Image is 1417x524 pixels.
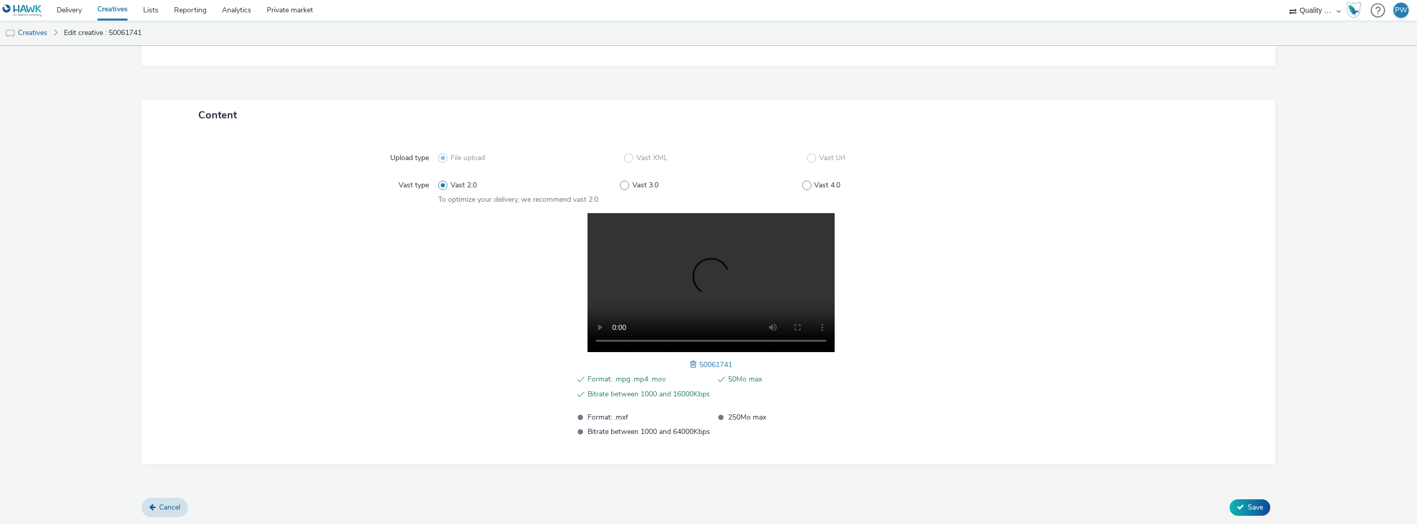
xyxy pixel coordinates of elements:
img: tv [5,28,15,39]
span: Format: .mpg .mp4 .mov [587,373,710,386]
span: Vast 4.0 [814,180,840,190]
span: Vast XML [636,153,668,163]
img: undefined Logo [3,4,42,17]
label: Vast type [394,176,433,190]
a: Edit creative : 50061741 [59,21,147,45]
span: Vast 3.0 [632,180,659,190]
span: 50Mo max [728,373,851,386]
span: Cancel [159,502,180,512]
span: File upload [451,153,485,163]
span: Save [1248,502,1263,512]
span: Bitrate between 1000 and 16000Kbps [587,388,710,400]
span: 50061741 [699,360,732,370]
a: Hawk Academy [1346,2,1366,19]
span: Bitrate between 1000 and 64000Kbps [587,426,710,438]
a: Cancel [142,498,188,517]
span: Format: .mxf [587,411,710,423]
span: Vast 2.0 [451,180,477,190]
span: 250Mo max [728,411,851,423]
img: Hawk Academy [1346,2,1361,19]
span: To optimize your delivery, we recommend vast 2.0 [438,195,598,204]
label: Upload type [386,149,433,163]
div: PW [1395,3,1407,18]
span: Vast Url [819,153,845,163]
button: Save [1230,499,1270,516]
span: Content [198,108,237,122]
